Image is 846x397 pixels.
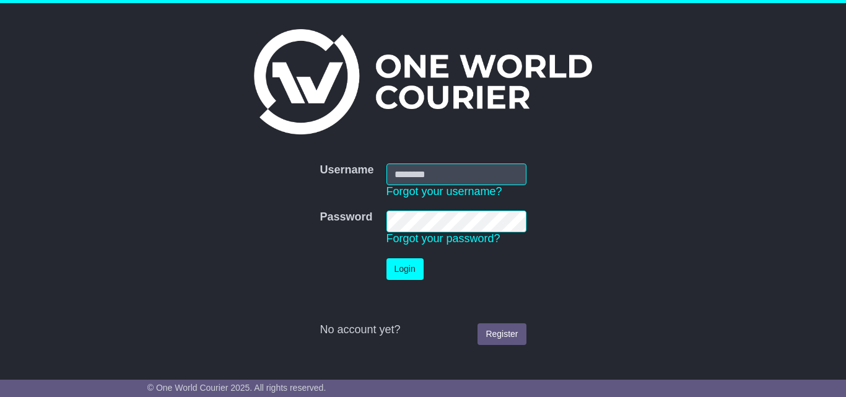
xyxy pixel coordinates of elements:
[320,323,526,337] div: No account yet?
[320,211,372,224] label: Password
[254,29,592,134] img: One World
[147,383,326,393] span: © One World Courier 2025. All rights reserved.
[386,185,502,198] a: Forgot your username?
[386,232,500,245] a: Forgot your password?
[386,258,424,280] button: Login
[320,164,373,177] label: Username
[478,323,526,345] a: Register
